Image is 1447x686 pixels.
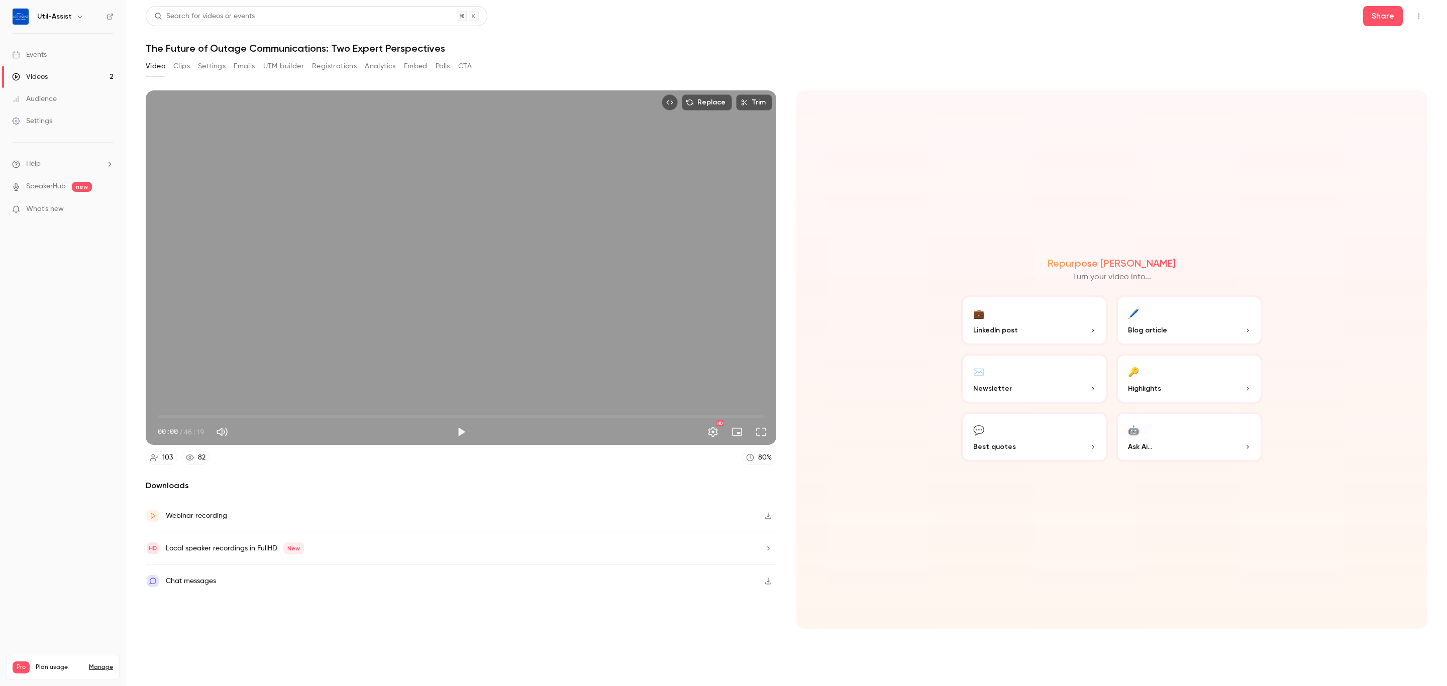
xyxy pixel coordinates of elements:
span: Highlights [1128,383,1161,394]
div: Events [12,50,47,60]
div: Audience [12,94,57,104]
div: 🔑 [1128,364,1139,379]
button: 💼LinkedIn post [961,295,1108,346]
div: 00:00 [158,426,204,437]
button: Play [451,422,471,442]
button: Top Bar Actions [1411,8,1427,24]
button: ✉️Newsletter [961,354,1108,404]
button: Full screen [751,422,771,442]
h2: Downloads [146,480,776,492]
button: Embed video [662,94,678,110]
div: Local speaker recordings in FullHD [166,542,304,554]
a: 103 [146,451,177,465]
p: Turn your video into... [1073,271,1151,283]
button: 🖊️Blog article [1116,295,1263,346]
span: new [72,182,92,192]
span: Help [26,159,41,169]
li: help-dropdown-opener [12,159,114,169]
div: Videos [12,72,48,82]
button: Emails [234,58,255,74]
a: Manage [89,663,113,671]
button: 💬Best quotes [961,412,1108,462]
div: 🤖 [1128,422,1139,437]
a: SpeakerHub [26,181,66,192]
a: 82 [181,451,210,465]
button: Analytics [365,58,396,74]
button: Clips [173,58,190,74]
button: Embed [404,58,428,74]
button: 🔑Highlights [1116,354,1263,404]
button: CTA [458,58,472,74]
button: Mute [212,422,232,442]
span: Blog article [1128,325,1167,335]
button: Settings [703,422,723,442]
button: Share [1363,6,1403,26]
span: LinkedIn post [973,325,1018,335]
div: ✉️ [973,364,984,379]
span: New [283,542,304,554]
h1: The Future of Outage Communications: Two Expert Perspectives [146,42,1427,54]
div: Webinar recording [166,510,227,522]
div: Chat messages [166,575,216,587]
div: 80 % [758,452,772,463]
div: 💬 [973,422,984,437]
img: Util-Assist [13,9,29,25]
div: 🖊️ [1128,305,1139,321]
a: 80% [742,451,776,465]
button: Trim [736,94,772,110]
button: UTM builder [263,58,304,74]
button: Turn on miniplayer [727,422,747,442]
h2: Repurpose [PERSON_NAME] [1048,257,1176,269]
div: Search for videos or events [154,11,255,22]
div: 💼 [973,305,984,321]
h6: Util-Assist [37,12,72,22]
div: Settings [12,116,52,126]
span: Newsletter [973,383,1012,394]
button: Settings [198,58,226,74]
div: 103 [162,452,173,463]
span: Best quotes [973,441,1016,452]
button: Polls [436,58,450,74]
span: Ask Ai... [1128,441,1152,452]
div: 82 [198,452,205,463]
span: Pro [13,661,30,673]
button: Video [146,58,165,74]
span: / [179,426,183,437]
span: What's new [26,204,64,214]
button: Replace [682,94,732,110]
button: 🤖Ask Ai... [1116,412,1263,462]
div: HD [716,420,724,426]
button: Registrations [312,58,357,74]
span: Plan usage [36,663,83,671]
span: 00:00 [158,426,178,437]
span: 46:19 [184,426,204,437]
